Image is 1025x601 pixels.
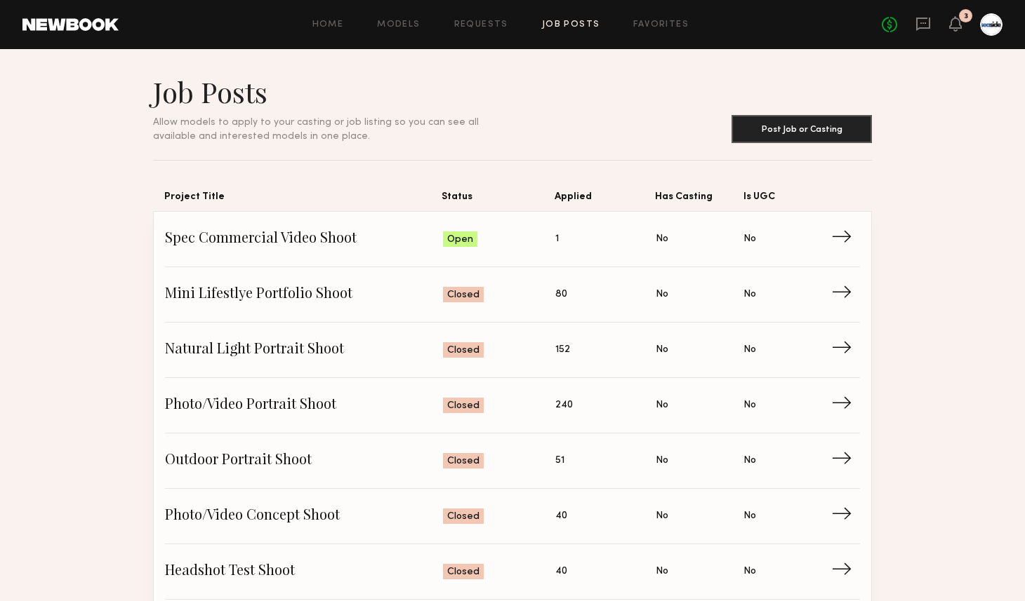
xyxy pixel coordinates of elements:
[165,267,860,323] a: Mini Lifestlye Portfolio ShootClosed80NoNo→
[555,189,655,211] span: Applied
[743,564,756,579] span: No
[165,229,443,250] span: Spec Commercial Video Shoot
[633,20,689,29] a: Favorites
[165,450,443,471] span: Outdoor Portrait Shoot
[555,398,573,413] span: 240
[831,339,860,360] span: →
[447,288,480,302] span: Closed
[165,284,443,305] span: Mini Lifestlye Portfolio Shoot
[447,399,480,413] span: Closed
[165,378,860,433] a: Photo/Video Portrait ShootClosed240NoNo→
[655,189,743,211] span: Has Casting
[555,342,570,358] span: 152
[831,450,860,471] span: →
[447,233,473,247] span: Open
[447,344,480,358] span: Closed
[542,20,600,29] a: Job Posts
[831,395,860,416] span: →
[656,287,668,302] span: No
[743,398,756,413] span: No
[165,212,860,267] a: Spec Commercial Video ShootOpen1NoNo→
[732,115,872,143] button: Post Job or Casting
[743,508,756,524] span: No
[442,189,555,211] span: Status
[831,561,860,582] span: →
[555,287,567,302] span: 80
[656,508,668,524] span: No
[312,20,344,29] a: Home
[447,454,480,468] span: Closed
[555,564,567,579] span: 40
[555,231,559,247] span: 1
[377,20,420,29] a: Models
[165,339,443,360] span: Natural Light Portrait Shoot
[447,510,480,524] span: Closed
[656,231,668,247] span: No
[743,453,756,468] span: No
[165,323,860,378] a: Natural Light Portrait ShootClosed152NoNo→
[165,506,443,527] span: Photo/Video Concept Shoot
[447,565,480,579] span: Closed
[743,189,832,211] span: Is UGC
[153,74,512,109] h1: Job Posts
[454,20,508,29] a: Requests
[743,287,756,302] span: No
[743,231,756,247] span: No
[656,564,668,579] span: No
[153,118,479,141] span: Allow models to apply to your casting or job listing so you can see all available and interested ...
[555,508,567,524] span: 40
[743,342,756,358] span: No
[831,506,860,527] span: →
[165,544,860,600] a: Headshot Test ShootClosed40NoNo→
[656,398,668,413] span: No
[165,433,860,489] a: Outdoor Portrait ShootClosed51NoNo→
[164,189,442,211] span: Project Title
[656,453,668,468] span: No
[165,395,443,416] span: Photo/Video Portrait Shoot
[831,229,860,250] span: →
[964,13,968,20] div: 3
[555,453,564,468] span: 51
[165,489,860,544] a: Photo/Video Concept ShootClosed40NoNo→
[831,284,860,305] span: →
[656,342,668,358] span: No
[165,561,443,582] span: Headshot Test Shoot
